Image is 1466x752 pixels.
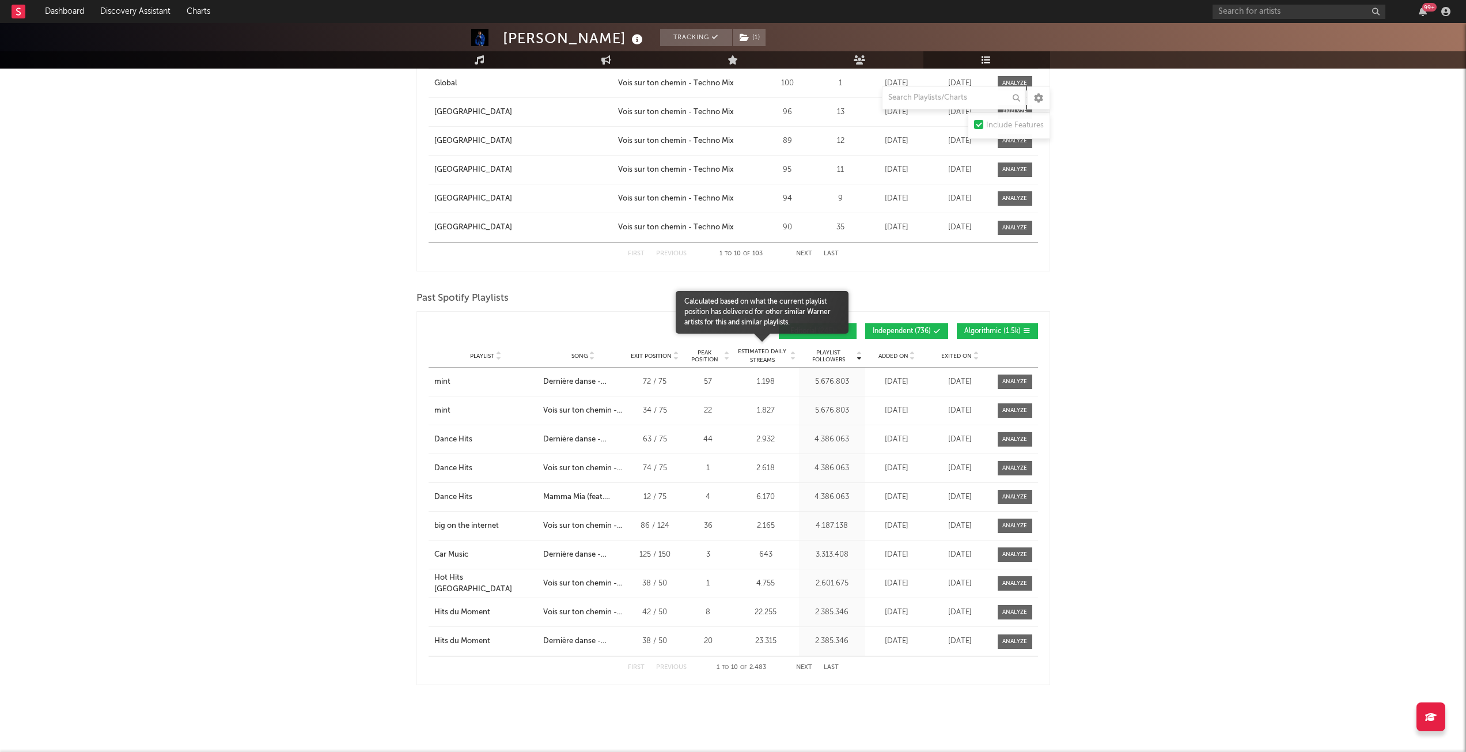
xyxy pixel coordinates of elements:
div: [GEOGRAPHIC_DATA] [434,164,512,176]
span: Playlist [470,353,494,360]
div: 2.601.675 [802,578,862,589]
div: [DATE] [868,135,926,147]
span: of [743,251,750,256]
button: Next [796,664,812,671]
a: Dance Hits [434,463,538,474]
div: Dernière danse - Techno Mix [543,434,623,445]
button: Independent(736) [865,323,948,339]
div: [DATE] [931,607,989,618]
span: Playlist Followers [802,349,855,363]
div: 1.198 [736,376,796,388]
div: Vois sur ton chemin - Techno Mix [543,405,623,417]
div: 1.827 [736,405,796,417]
div: 1 10 103 [710,247,773,261]
div: [DATE] [931,107,989,118]
div: 4 [687,492,730,503]
div: 12 / 75 [629,492,681,503]
a: Dernière danse - Techno Mix [543,549,623,561]
a: Dernière danse - Techno Mix [543,636,623,647]
div: 4.755 [736,578,796,589]
div: [DATE] [868,193,926,205]
div: Vois sur ton chemin - Techno Mix [618,164,734,176]
div: [DATE] [868,520,926,532]
a: Dance Hits [434,434,538,445]
a: Vois sur ton chemin - Techno Mix [543,463,623,474]
span: ( 1 ) [732,29,766,46]
button: Last [824,664,839,671]
div: 4.386.063 [802,434,862,445]
a: Vois sur ton chemin - Techno Mix [618,107,755,118]
a: Vois sur ton chemin - Techno Mix [618,78,755,89]
a: Global [434,78,613,89]
div: [GEOGRAPHIC_DATA] [434,135,512,147]
a: Mamma Mia (feat. Mentissa) - Techno Mix [543,492,623,503]
div: [GEOGRAPHIC_DATA] [434,193,512,205]
div: 5.676.803 [802,405,862,417]
div: 13 [819,107,862,118]
input: Search Playlists/Charts [882,86,1026,109]
button: Last [824,251,839,257]
div: 42 / 50 [629,607,681,618]
div: [DATE] [868,376,926,388]
div: 86 / 124 [629,520,681,532]
span: to [725,251,732,256]
div: 11 [819,164,862,176]
a: Hot Hits [GEOGRAPHIC_DATA] [434,572,538,595]
div: [DATE] [931,636,989,647]
div: [DATE] [868,78,926,89]
div: [DATE] [931,492,989,503]
div: 3.313.408 [802,549,862,561]
div: 2.165 [736,520,796,532]
div: [DATE] [868,164,926,176]
a: Car Music [434,549,538,561]
div: [DATE] [931,135,989,147]
div: 1 [819,78,862,89]
a: Vois sur ton chemin - Techno Mix [618,164,755,176]
div: 2.385.346 [802,636,862,647]
div: 90 [762,222,813,233]
a: Vois sur ton chemin - Techno Mix [618,222,755,233]
div: 35 [819,222,862,233]
span: Algorithmic ( 1.5k ) [964,328,1021,335]
a: Vois sur ton chemin - Techno Mix [618,135,755,147]
div: 8 [687,607,730,618]
div: 89 [762,135,813,147]
div: 99 + [1422,3,1437,12]
div: [DATE] [868,578,926,589]
div: 22 [687,405,730,417]
div: 20 [687,636,730,647]
span: Exited On [941,353,972,360]
a: big on the internet [434,520,538,532]
a: [GEOGRAPHIC_DATA] [434,107,613,118]
div: [PERSON_NAME] [503,29,646,48]
div: 12 [819,135,862,147]
div: [DATE] [868,222,926,233]
span: Exit Position [631,353,672,360]
div: [DATE] [868,492,926,503]
div: [DATE] [931,549,989,561]
div: Hits du Moment [434,607,490,618]
button: First [628,251,645,257]
div: Dernière danse - Techno Mix [543,376,623,388]
div: Dance Hits [434,463,472,474]
div: [DATE] [868,463,926,474]
div: [GEOGRAPHIC_DATA] [434,107,512,118]
div: 1 [687,463,730,474]
a: Vois sur ton chemin - Techno Mix [543,520,623,532]
div: 44 [687,434,730,445]
span: Calculated based on what the current playlist position has delivered for other similar Warner art... [676,297,848,328]
span: Estimated Daily Streams [736,347,789,365]
span: Peak Position [687,349,723,363]
a: Vois sur ton chemin - Techno Mix [543,578,623,589]
span: Added On [878,353,908,360]
div: big on the internet [434,520,499,532]
div: [DATE] [931,193,989,205]
div: Vois sur ton chemin - Techno Mix [618,135,734,147]
span: to [722,665,729,670]
div: 94 [762,193,813,205]
div: Hits du Moment [434,636,490,647]
button: Tracking [660,29,732,46]
div: 95 [762,164,813,176]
